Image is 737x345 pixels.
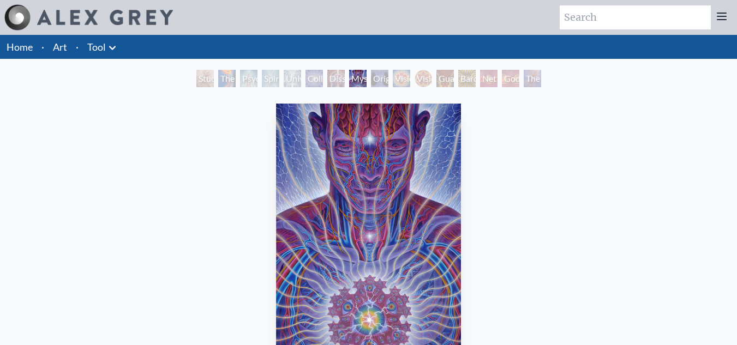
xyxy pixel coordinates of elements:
div: Guardian of Infinite Vision [436,70,454,87]
div: Original Face [371,70,388,87]
div: Vision Crystal [393,70,410,87]
div: Bardo Being [458,70,476,87]
div: The Torch [218,70,236,87]
div: Universal Mind Lattice [284,70,301,87]
div: Psychic Energy System [240,70,257,87]
a: Tool [87,39,106,55]
div: The Great Turn [524,70,541,87]
div: Study for the Great Turn [196,70,214,87]
li: · [37,35,49,59]
a: Art [53,39,67,55]
div: Vision Crystal Tondo [415,70,432,87]
li: · [71,35,83,59]
div: Collective Vision [305,70,323,87]
div: Mystic Eye [349,70,367,87]
div: Net of Being [480,70,498,87]
a: Home [7,41,33,53]
div: Godself [502,70,519,87]
input: Search [560,5,711,29]
div: Spiritual Energy System [262,70,279,87]
div: Dissectional Art for Tool's Lateralus CD [327,70,345,87]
